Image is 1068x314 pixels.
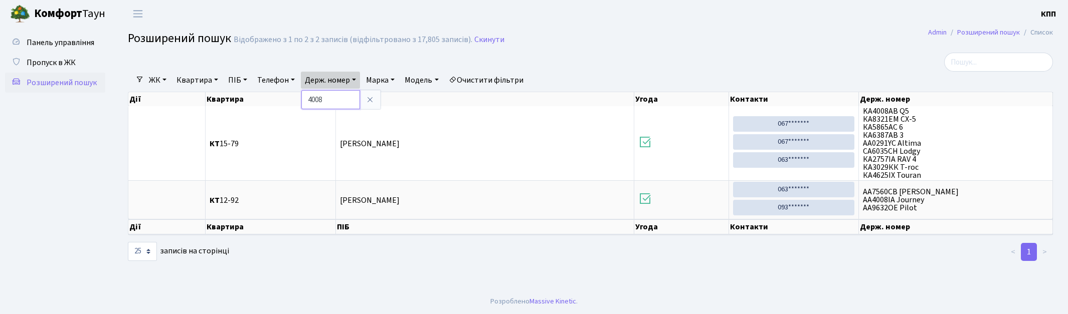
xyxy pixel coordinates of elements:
[336,92,634,106] th: ПІБ
[34,6,82,22] b: Комфорт
[128,92,206,106] th: Дії
[301,72,360,89] a: Держ. номер
[234,35,472,45] div: Відображено з 1 по 2 з 2 записів (відфільтровано з 17,805 записів).
[210,196,332,204] span: 12-92
[490,296,578,307] div: Розроблено .
[729,219,859,234] th: Контакти
[253,72,299,89] a: Телефон
[128,242,157,261] select: записів на сторінці
[1041,8,1056,20] a: КПП
[27,37,94,48] span: Панель управління
[634,92,729,106] th: Угода
[172,72,222,89] a: Квартира
[1021,243,1037,261] a: 1
[859,219,1053,234] th: Держ. номер
[336,219,634,234] th: ПІБ
[634,219,729,234] th: Угода
[128,219,206,234] th: Дії
[210,195,220,206] b: КТ
[729,92,859,106] th: Контакти
[340,195,400,206] span: [PERSON_NAME]
[128,30,231,47] span: Розширений пошук
[27,77,97,88] span: Розширений пошук
[128,242,229,261] label: записів на сторінці
[913,22,1068,43] nav: breadcrumb
[445,72,527,89] a: Очистити фільтри
[1041,9,1056,20] b: КПП
[206,92,336,106] th: Квартира
[5,33,105,53] a: Панель управління
[27,57,76,68] span: Пропуск в ЖК
[125,6,150,22] button: Переключити навігацію
[210,138,220,149] b: КТ
[957,27,1020,38] a: Розширений пошук
[206,219,336,234] th: Квартира
[145,72,170,89] a: ЖК
[474,35,504,45] a: Скинути
[928,27,947,38] a: Admin
[362,72,399,89] a: Марка
[210,140,332,148] span: 15-79
[529,296,576,306] a: Massive Kinetic
[5,73,105,93] a: Розширений пошук
[863,188,1048,212] span: АА7560СВ [PERSON_NAME] AA4008IA Journey AA9632OE Pilot
[5,53,105,73] a: Пропуск в ЖК
[1020,27,1053,38] li: Список
[10,4,30,24] img: logo.png
[863,107,1048,179] span: KA4008AB Q5 КА8321ЕМ CX-5 КА5865АС 6 КА6387АВ 3 АА0291YC Altima СА6035СН Lodgy КА2757ІА RAV 4 КА3...
[859,92,1053,106] th: Держ. номер
[34,6,105,23] span: Таун
[401,72,442,89] a: Модель
[944,53,1053,72] input: Пошук...
[224,72,251,89] a: ПІБ
[340,138,400,149] span: [PERSON_NAME]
